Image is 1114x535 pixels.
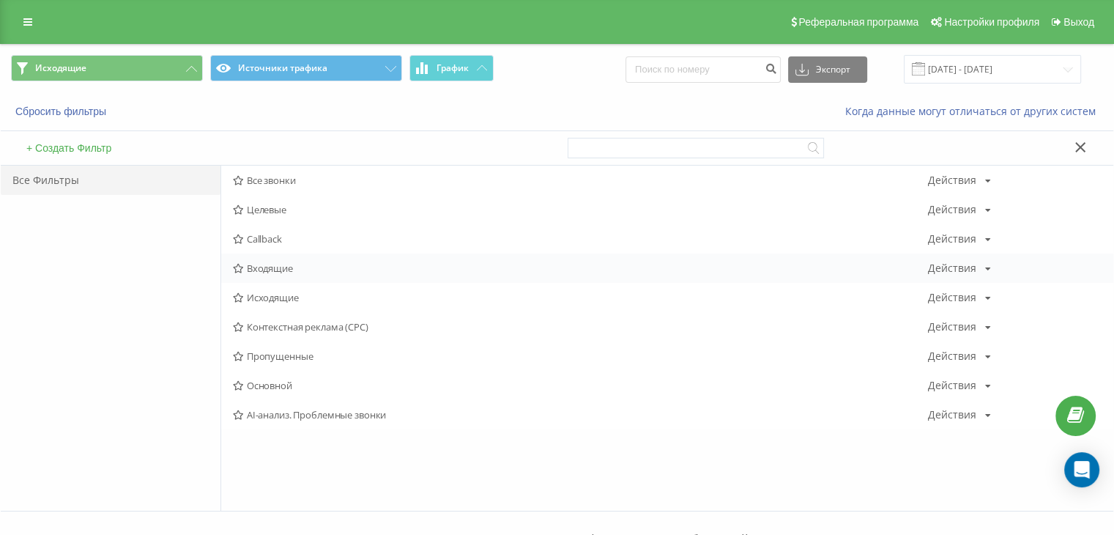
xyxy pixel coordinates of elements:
div: Действия [928,292,976,303]
span: Целевые [233,204,928,215]
div: Действия [928,380,976,391]
span: AI-анализ. Проблемные звонки [233,410,928,420]
span: Выход [1063,16,1094,28]
div: Действия [928,263,976,273]
span: Контекстная реклама (CPC) [233,322,928,332]
span: Исходящие [35,62,86,74]
div: Open Intercom Messenger [1064,452,1099,487]
button: Закрыть [1070,141,1091,156]
span: Настройки профиля [944,16,1039,28]
div: Действия [928,410,976,420]
div: Все Фильтры [1,166,220,195]
span: Исходящие [233,292,928,303]
div: Действия [928,204,976,215]
span: Основной [233,380,928,391]
span: График [437,63,469,73]
button: Исходящие [11,55,203,81]
span: Все звонки [233,175,928,185]
div: Действия [928,322,976,332]
div: Действия [928,234,976,244]
button: + Создать Фильтр [22,141,116,155]
span: Входящие [233,263,928,273]
button: График [409,55,494,81]
input: Поиск по номеру [625,56,781,83]
a: Когда данные могут отличаться от других систем [845,104,1103,118]
span: Реферальная программа [798,16,918,28]
span: Пропущенные [233,351,928,361]
button: Источники трафика [210,55,402,81]
div: Действия [928,175,976,185]
button: Сбросить фильтры [11,105,114,118]
button: Экспорт [788,56,867,83]
div: Действия [928,351,976,361]
span: Callback [233,234,928,244]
